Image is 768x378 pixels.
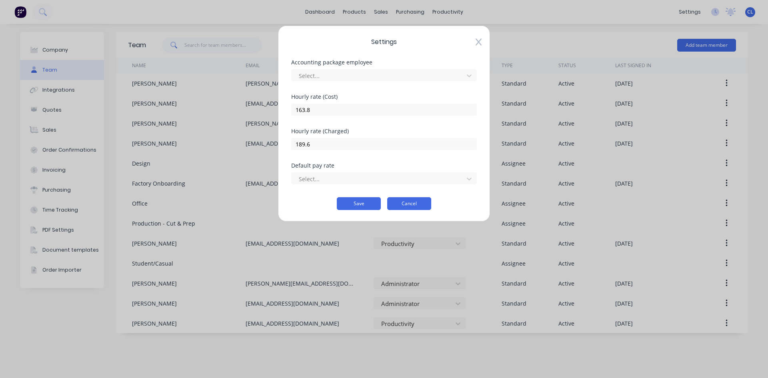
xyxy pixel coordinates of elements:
button: Save [337,197,381,210]
input: $0 [291,138,477,150]
span: Settings [291,37,477,47]
div: Default pay rate [291,163,477,168]
input: $0 [291,104,477,116]
div: Accounting package employee [291,60,477,65]
div: Hourly rate (Cost) [291,94,477,100]
div: Hourly rate (Charged) [291,128,477,134]
button: Cancel [387,197,431,210]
